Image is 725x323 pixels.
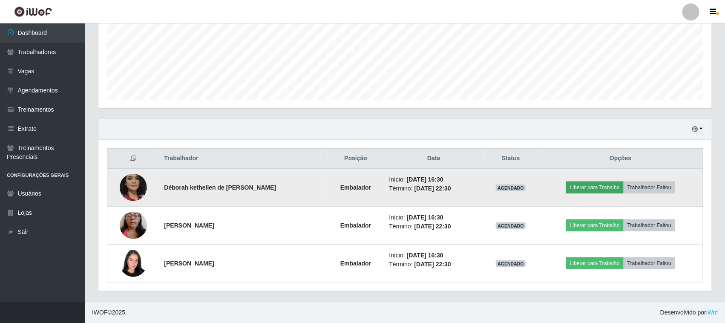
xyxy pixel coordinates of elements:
[164,184,276,191] strong: Déborah kethellen de [PERSON_NAME]
[624,219,675,231] button: Trabalhador Faltou
[328,149,384,169] th: Posição
[340,260,371,267] strong: Embalador
[414,185,451,192] time: [DATE] 22:30
[92,308,127,317] span: © 2025 .
[407,214,443,221] time: [DATE] 16:30
[566,257,624,269] button: Liberar para Trabalho
[120,159,147,216] img: 1705882743267.jpeg
[706,309,718,316] a: iWof
[384,149,483,169] th: Data
[389,213,478,222] li: Início:
[92,309,108,316] span: IWOF
[483,149,538,169] th: Status
[164,260,214,267] strong: [PERSON_NAME]
[407,176,443,183] time: [DATE] 16:30
[164,222,214,229] strong: [PERSON_NAME]
[159,149,327,169] th: Trabalhador
[407,252,443,259] time: [DATE] 16:30
[496,222,526,229] span: AGENDADO
[340,222,371,229] strong: Embalador
[566,219,624,231] button: Liberar para Trabalho
[389,251,478,260] li: Início:
[120,201,147,250] img: 1755643695220.jpeg
[496,185,526,191] span: AGENDADO
[389,175,478,184] li: Início:
[538,149,703,169] th: Opções
[566,182,624,193] button: Liberar para Trabalho
[414,223,451,230] time: [DATE] 22:30
[389,184,478,193] li: Término:
[389,260,478,269] li: Término:
[389,222,478,231] li: Término:
[414,261,451,268] time: [DATE] 22:30
[120,245,147,281] img: 1742821010159.jpeg
[660,308,718,317] span: Desenvolvido por
[340,184,371,191] strong: Embalador
[624,257,675,269] button: Trabalhador Faltou
[496,260,526,267] span: AGENDADO
[624,182,675,193] button: Trabalhador Faltou
[14,6,52,17] img: CoreUI Logo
